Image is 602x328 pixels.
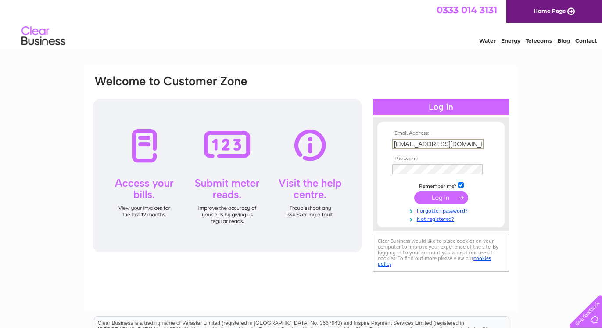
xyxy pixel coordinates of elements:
[390,130,492,137] th: Email Address:
[390,156,492,162] th: Password:
[392,214,492,223] a: Not registered?
[414,191,468,204] input: Submit
[392,206,492,214] a: Forgotten password?
[21,23,66,50] img: logo.png
[390,181,492,190] td: Remember me?
[437,4,497,15] a: 0333 014 3131
[378,255,491,267] a: cookies policy
[94,5,509,43] div: Clear Business is a trading name of Verastar Limited (registered in [GEOGRAPHIC_DATA] No. 3667643...
[479,37,496,44] a: Water
[501,37,520,44] a: Energy
[575,37,597,44] a: Contact
[526,37,552,44] a: Telecoms
[557,37,570,44] a: Blog
[373,234,509,272] div: Clear Business would like to place cookies on your computer to improve your experience of the sit...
